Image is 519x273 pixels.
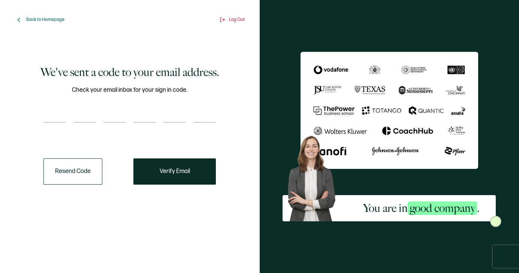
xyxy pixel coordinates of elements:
[363,201,480,216] h2: You are in .
[229,17,245,22] span: Log Out
[301,52,478,169] img: Sertifier We've sent a code to your email address.
[26,17,64,22] span: Back to Homepage
[43,158,102,185] button: Resend Code
[160,169,190,175] span: Verify Email
[408,201,477,215] span: good company
[490,216,501,227] img: Sertifier Signup
[133,158,216,185] button: Verify Email
[72,85,187,95] span: Check your email inbox for your sign in code.
[283,131,347,221] img: Sertifier Signup - You are in <span class="strong-h">good company</span>. Hero
[40,65,219,80] h1: We've sent a code to your email address.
